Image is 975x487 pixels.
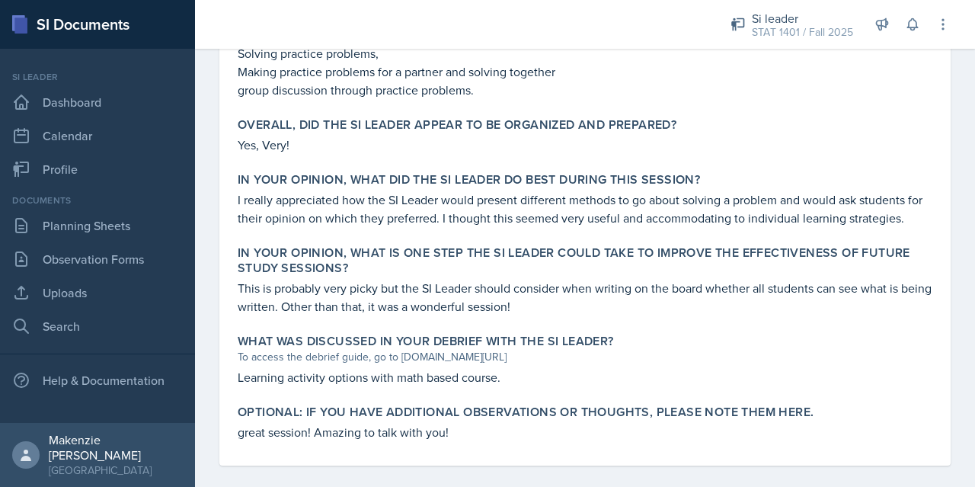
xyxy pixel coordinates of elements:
[6,210,189,241] a: Planning Sheets
[238,245,932,276] label: In your opinion, what is ONE step the SI Leader could take to improve the effectiveness of future...
[49,432,183,463] div: Makenzie [PERSON_NAME]
[238,136,932,154] p: Yes, Very!
[6,120,189,151] a: Calendar
[238,191,932,227] p: I really appreciated how the SI Leader would present different methods to go about solving a prob...
[49,463,183,478] div: [GEOGRAPHIC_DATA]
[238,172,700,187] label: In your opinion, what did the SI Leader do BEST during this session?
[238,334,614,349] label: What was discussed in your debrief with the SI Leader?
[6,154,189,184] a: Profile
[6,244,189,274] a: Observation Forms
[238,279,932,316] p: This is probably very picky but the SI Leader should consider when writing on the board whether a...
[238,349,932,365] div: To access the debrief guide, go to [DOMAIN_NAME][URL]
[752,24,853,40] div: STAT 1401 / Fall 2025
[6,194,189,207] div: Documents
[6,311,189,341] a: Search
[752,9,853,27] div: Si leader
[6,277,189,308] a: Uploads
[238,62,932,81] p: Making practice problems for a partner and solving together
[238,117,676,133] label: Overall, did the SI Leader appear to be organized and prepared?
[238,405,814,420] label: Optional: If you have additional observations or thoughts, please note them here.
[238,368,932,386] p: Learning activity options with math based course.
[238,81,932,99] p: group discussion through practice problems.
[6,70,189,84] div: Si leader
[238,423,932,441] p: great session! Amazing to talk with you!
[238,44,932,62] p: Solving practice problems,
[6,365,189,396] div: Help & Documentation
[6,87,189,117] a: Dashboard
